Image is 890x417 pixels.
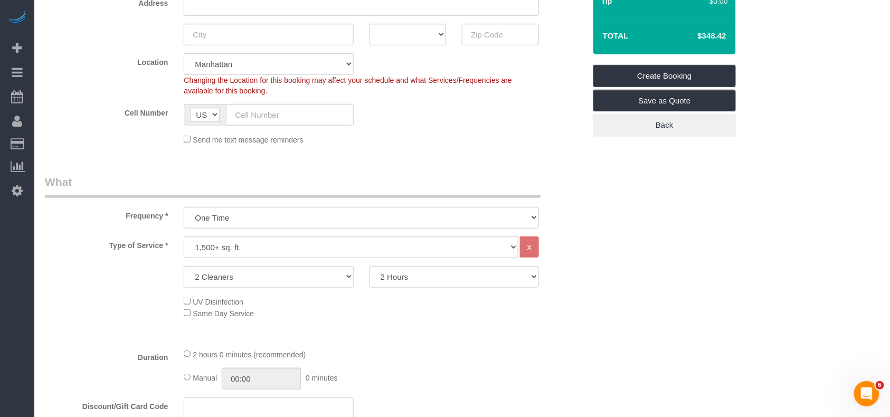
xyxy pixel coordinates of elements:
span: Same Day Service [193,309,254,318]
legend: What [45,174,541,198]
span: 0 minutes [306,374,338,382]
input: Cell Number [226,104,353,126]
input: City [184,24,353,45]
span: UV Disinfection [193,298,243,306]
label: Type of Service * [37,236,176,251]
label: Location [37,53,176,68]
a: Create Booking [593,65,736,87]
a: Back [593,114,736,136]
strong: Total [603,31,629,40]
label: Discount/Gift Card Code [37,397,176,412]
iframe: Intercom live chat [854,381,879,406]
span: 6 [876,381,884,390]
span: 2 hours 0 minutes (recommended) [193,350,306,359]
img: Automaid Logo [6,11,27,25]
span: Changing the Location for this booking may affect your schedule and what Services/Frequencies are... [184,76,512,95]
label: Frequency * [37,207,176,221]
label: Duration [37,348,176,363]
h4: $348.42 [666,32,726,41]
span: Manual [193,374,217,382]
span: Send me text message reminders [193,136,303,144]
a: Save as Quote [593,90,736,112]
label: Cell Number [37,104,176,118]
input: Zip Code [462,24,539,45]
